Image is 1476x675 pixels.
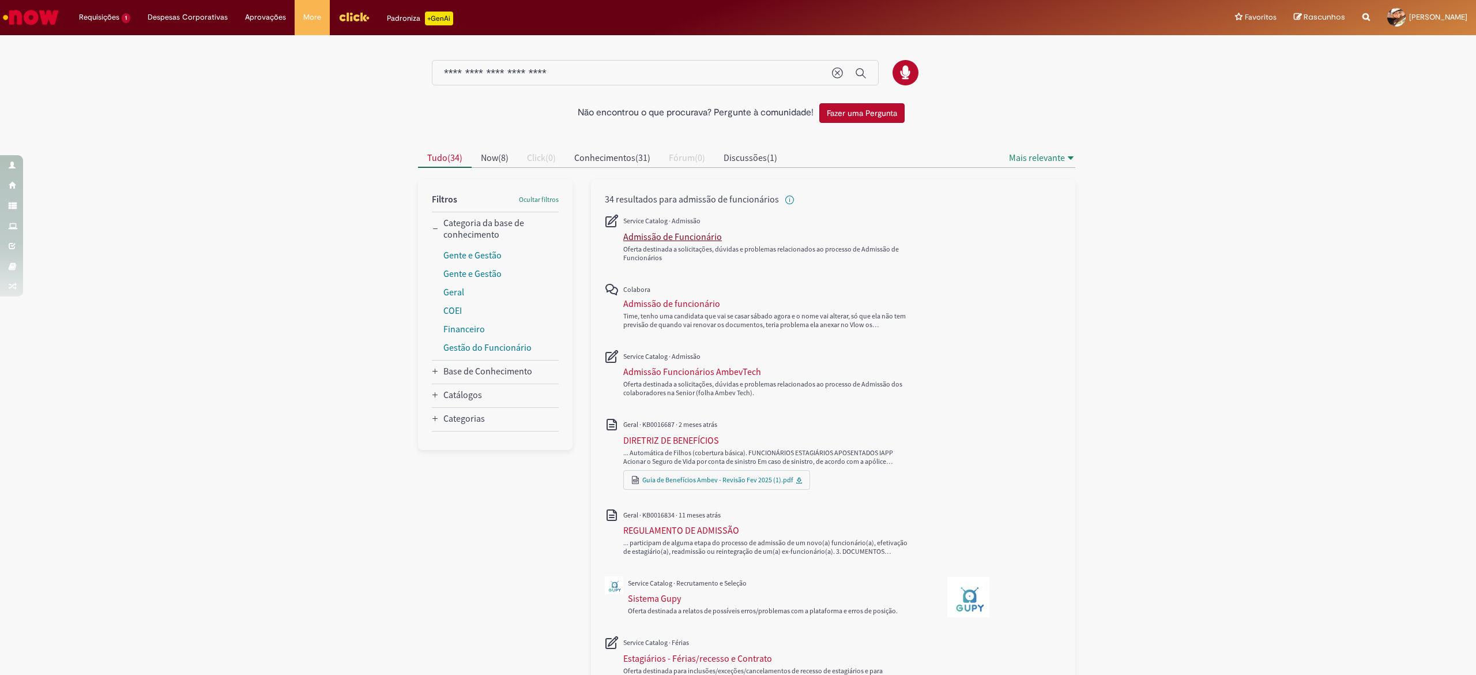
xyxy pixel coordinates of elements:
[578,108,814,118] h2: Não encontrou o que procurava? Pergunte à comunidade!
[303,12,321,23] span: More
[1294,12,1345,23] a: Rascunhos
[122,13,130,23] span: 1
[1304,12,1345,22] span: Rascunhos
[819,103,905,123] button: Fazer uma Pergunta
[1409,12,1467,22] span: [PERSON_NAME]
[387,12,453,25] div: Padroniza
[79,12,119,23] span: Requisições
[1245,12,1277,23] span: Favoritos
[425,12,453,25] p: +GenAi
[1,6,61,29] img: ServiceNow
[245,12,286,23] span: Aprovações
[148,12,228,23] span: Despesas Corporativas
[338,8,370,25] img: click_logo_yellow_360x200.png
